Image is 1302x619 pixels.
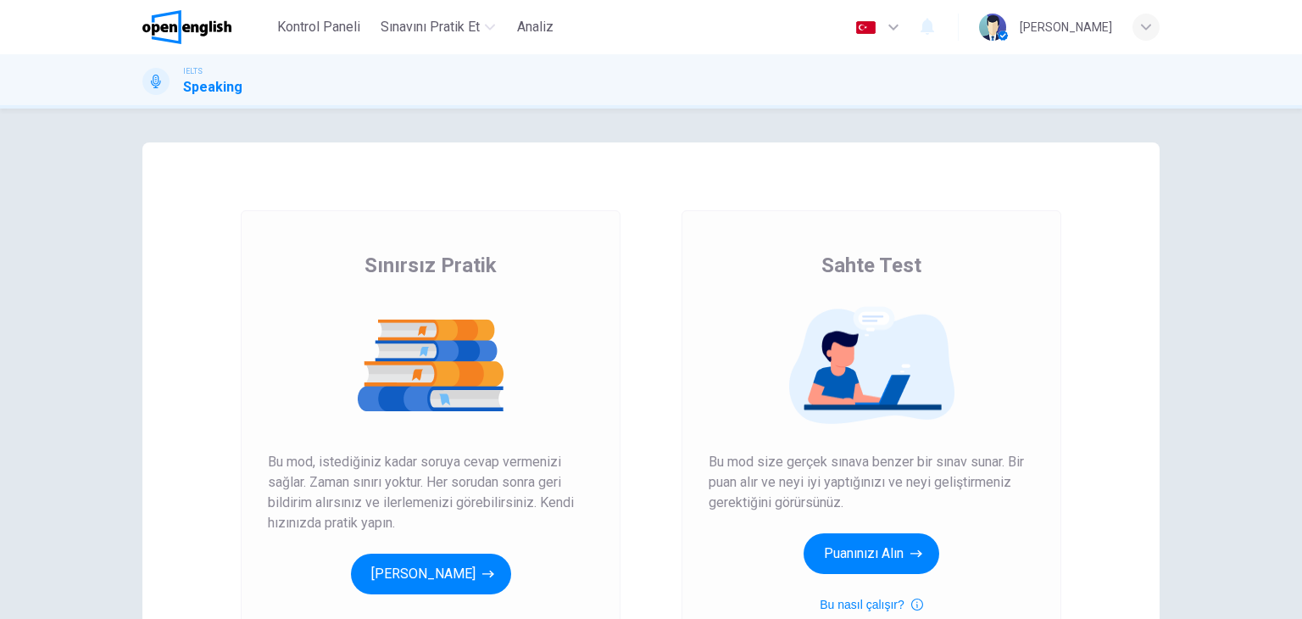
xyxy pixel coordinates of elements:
button: [PERSON_NAME] [351,554,511,594]
span: Kontrol Paneli [277,17,360,37]
span: Analiz [517,17,554,37]
button: Sınavını Pratik Et [374,12,502,42]
span: Bu mod, istediğiniz kadar soruya cevap vermenizi sağlar. Zaman sınırı yoktur. Her sorudan sonra g... [268,452,593,533]
img: Profile picture [979,14,1006,41]
button: Analiz [509,12,563,42]
img: OpenEnglish logo [142,10,231,44]
button: Kontrol Paneli [270,12,367,42]
span: Bu mod size gerçek sınava benzer bir sınav sunar. Bir puan alır ve neyi iyi yaptığınızı ve neyi g... [709,452,1034,513]
div: [PERSON_NAME] [1020,17,1112,37]
a: OpenEnglish logo [142,10,270,44]
h1: Speaking [183,77,242,98]
span: IELTS [183,65,203,77]
span: Sınırsız Pratik [364,252,497,279]
button: Bu nasıl çalışır? [820,594,923,615]
span: Sahte Test [821,252,921,279]
span: Sınavını Pratik Et [381,17,480,37]
img: tr [855,21,876,34]
button: Puanınızı Alın [804,533,939,574]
